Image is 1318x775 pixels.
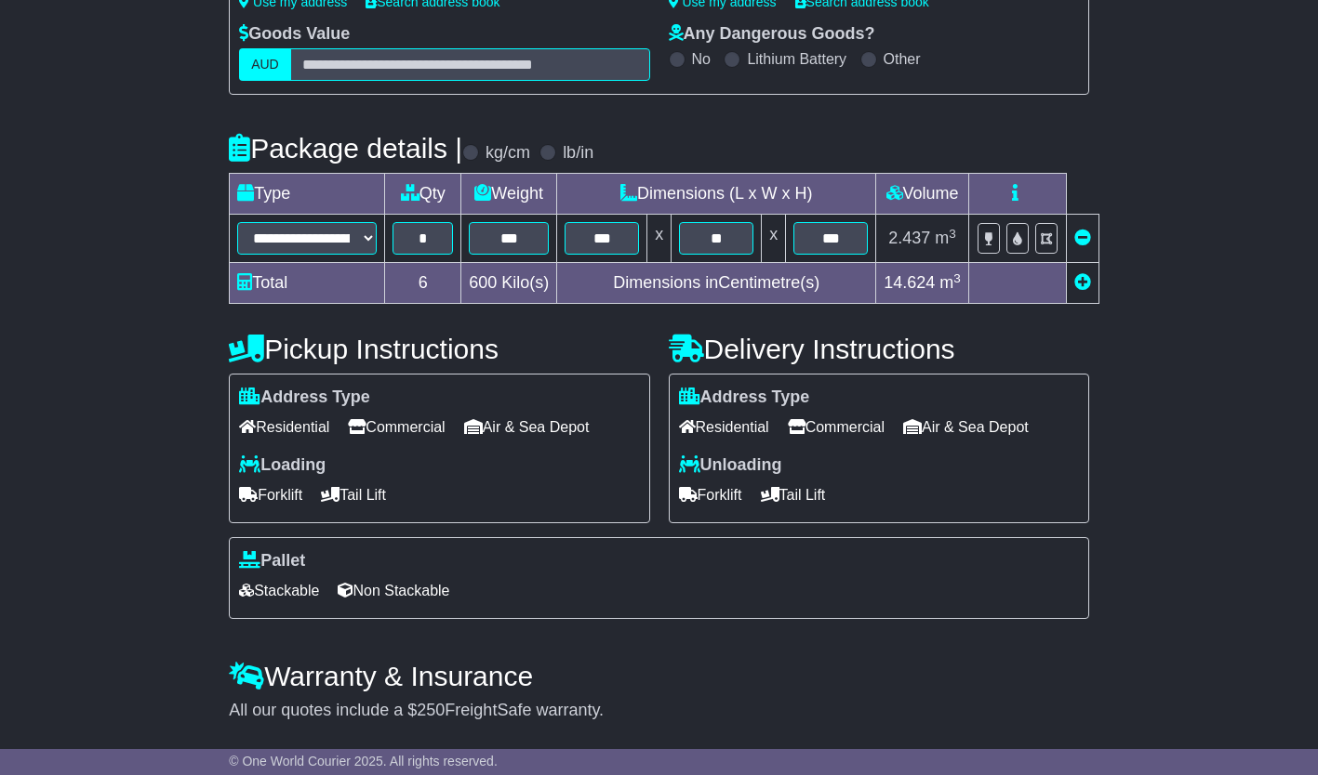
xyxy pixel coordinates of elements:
[239,413,329,441] span: Residential
[229,754,498,768] span: © One World Courier 2025. All rights reserved.
[949,227,956,241] sup: 3
[557,263,876,304] td: Dimensions in Centimetre(s)
[888,229,930,247] span: 2.437
[761,480,826,509] span: Tail Lift
[669,334,1089,364] h4: Delivery Instructions
[1074,273,1091,292] a: Add new item
[762,215,786,263] td: x
[239,387,370,408] label: Address Type
[348,413,445,441] span: Commercial
[239,24,350,45] label: Goods Value
[939,273,961,292] span: m
[230,174,385,215] td: Type
[321,480,386,509] span: Tail Lift
[953,271,961,285] sup: 3
[239,48,291,81] label: AUD
[229,334,649,364] h4: Pickup Instructions
[464,413,590,441] span: Air & Sea Depot
[338,576,449,605] span: Non Stackable
[385,174,461,215] td: Qty
[461,174,557,215] td: Weight
[679,480,742,509] span: Forklift
[1074,229,1091,247] a: Remove this item
[239,480,302,509] span: Forklift
[679,413,769,441] span: Residential
[461,263,557,304] td: Kilo(s)
[884,50,921,68] label: Other
[788,413,885,441] span: Commercial
[747,50,846,68] label: Lithium Battery
[557,174,876,215] td: Dimensions (L x W x H)
[692,50,711,68] label: No
[679,455,782,476] label: Unloading
[469,273,497,292] span: 600
[935,229,956,247] span: m
[647,215,672,263] td: x
[229,661,1089,691] h4: Warranty & Insurance
[417,701,445,719] span: 250
[486,143,530,164] label: kg/cm
[239,576,319,605] span: Stackable
[679,387,810,408] label: Address Type
[876,174,969,215] td: Volume
[229,701,1089,721] div: All our quotes include a $ FreightSafe warranty.
[884,273,935,292] span: 14.624
[229,133,462,164] h4: Package details |
[385,263,461,304] td: 6
[563,143,593,164] label: lb/in
[239,551,305,571] label: Pallet
[230,263,385,304] td: Total
[669,24,875,45] label: Any Dangerous Goods?
[903,413,1029,441] span: Air & Sea Depot
[239,455,326,476] label: Loading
